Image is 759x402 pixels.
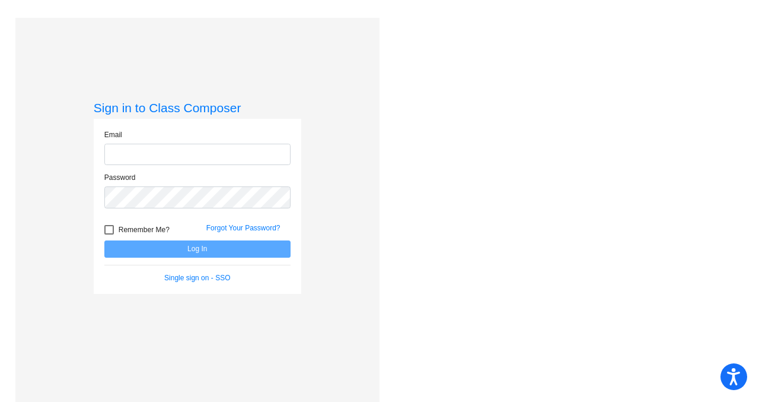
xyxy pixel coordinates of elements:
[164,274,230,282] a: Single sign on - SSO
[119,223,170,237] span: Remember Me?
[94,100,301,115] h3: Sign in to Class Composer
[206,224,280,232] a: Forgot Your Password?
[104,129,122,140] label: Email
[104,172,136,183] label: Password
[104,240,291,258] button: Log In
